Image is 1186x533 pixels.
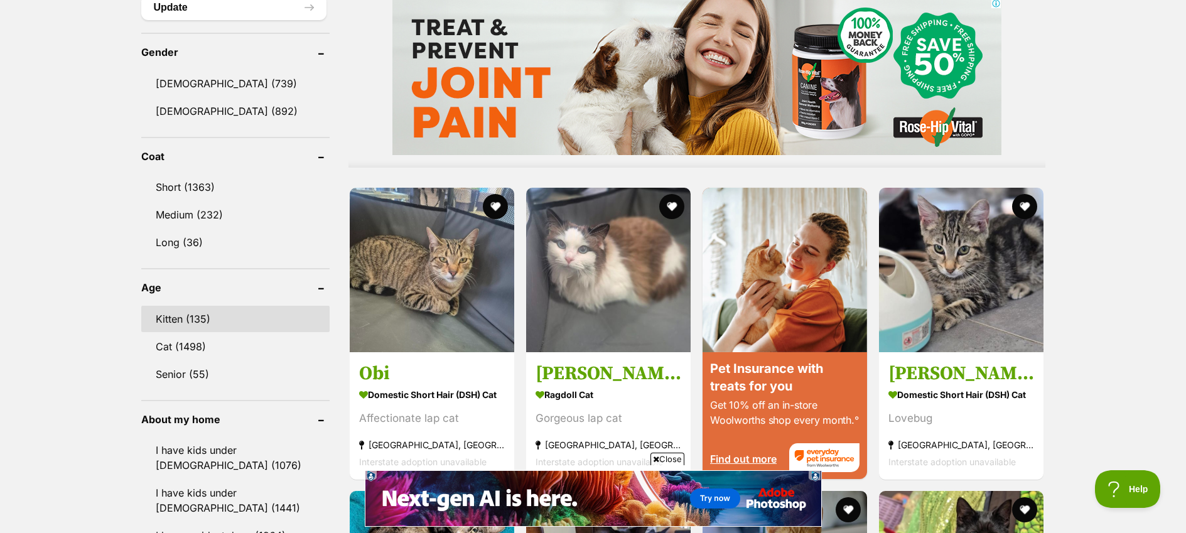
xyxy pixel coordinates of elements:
button: favourite [1013,194,1038,219]
strong: Domestic Short Hair (DSH) Cat [888,385,1034,403]
img: iconc.png [444,1,456,10]
span: Interstate adoption unavailable [536,456,663,466]
button: favourite [1013,497,1038,522]
a: [DEMOGRAPHIC_DATA] (892) [141,98,330,124]
header: Gender [141,46,330,58]
a: I have kids under [DEMOGRAPHIC_DATA] (1441) [141,480,330,521]
button: favourite [659,194,684,219]
strong: [GEOGRAPHIC_DATA], [GEOGRAPHIC_DATA] [888,436,1034,453]
a: Long (36) [141,229,330,256]
strong: Domestic Short Hair (DSH) Cat [359,385,505,403]
strong: [GEOGRAPHIC_DATA], [GEOGRAPHIC_DATA] [359,436,505,453]
img: consumer-privacy-logo.png [1,1,11,11]
a: Privacy Notification [445,1,457,11]
div: Gorgeous lap cat [536,409,681,426]
iframe: Help Scout Beacon - Open [1095,470,1161,508]
a: Obi Domestic Short Hair (DSH) Cat Affectionate lap cat [GEOGRAPHIC_DATA], [GEOGRAPHIC_DATA] Inter... [350,352,514,479]
a: Kitten (135) [141,306,330,332]
img: Anne Marie - Domestic Short Hair (DSH) Cat [879,188,1043,352]
span: Interstate adoption unavailable [888,456,1016,466]
a: Short (1363) [141,174,330,200]
h3: [PERSON_NAME] [PERSON_NAME] [888,361,1034,385]
button: favourite [836,497,861,522]
span: Interstate adoption unavailable [359,456,487,466]
button: favourite [483,194,508,219]
h3: Obi [359,361,505,385]
h3: [PERSON_NAME] [536,361,681,385]
img: consumer-privacy-logo.png [446,1,456,11]
iframe: Advertisement [365,470,822,527]
img: Obi - Domestic Short Hair (DSH) Cat [350,188,514,352]
header: Age [141,282,330,293]
a: I have kids under [DEMOGRAPHIC_DATA] (1076) [141,437,330,478]
strong: [GEOGRAPHIC_DATA], [GEOGRAPHIC_DATA] [536,436,681,453]
a: [PERSON_NAME] Ragdoll Cat Gorgeous lap cat [GEOGRAPHIC_DATA], [GEOGRAPHIC_DATA] Interstate adopti... [526,352,691,479]
span: Close [650,453,684,465]
strong: Ragdoll Cat [536,385,681,403]
div: Lovebug [888,409,1034,426]
a: Cat (1498) [141,333,330,360]
a: [DEMOGRAPHIC_DATA] (739) [141,70,330,97]
header: Coat [141,151,330,162]
a: [PERSON_NAME] [PERSON_NAME] Domestic Short Hair (DSH) Cat Lovebug [GEOGRAPHIC_DATA], [GEOGRAPHIC_... [879,352,1043,479]
a: Medium (232) [141,202,330,228]
div: Affectionate lap cat [359,409,505,426]
img: Lucy - Ragdoll Cat [526,188,691,352]
a: Senior (55) [141,361,330,387]
header: About my home [141,414,330,425]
